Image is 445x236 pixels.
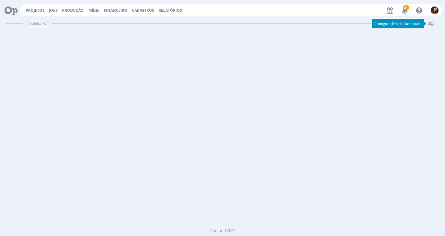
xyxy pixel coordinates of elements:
button: Projetos [24,8,46,13]
a: Relatórios [159,8,182,13]
span: 31 [403,5,409,10]
a: Produção [62,8,84,13]
img: J [431,6,439,14]
div: Configurações da Dashboard [372,19,424,28]
button: Cadastros [130,8,156,13]
button: Produção [60,8,86,13]
a: Projetos [26,8,44,13]
a: Jobs [49,8,58,13]
button: Mídia [87,8,101,13]
button: J [430,5,439,16]
button: Relatórios [157,8,184,13]
a: Mídia [88,8,100,13]
span: Cadastros [132,8,154,13]
a: Financeiro [104,8,127,13]
button: Financeiro [102,8,129,13]
span: Dashboard [26,21,49,26]
button: 31 [398,5,411,16]
button: Jobs [47,8,60,13]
